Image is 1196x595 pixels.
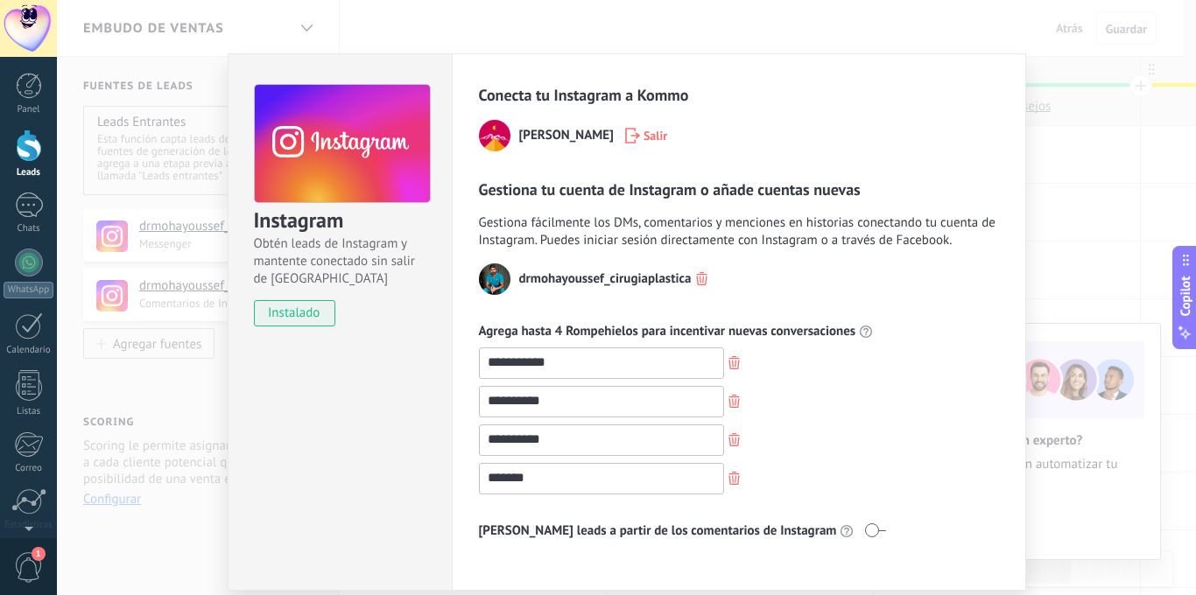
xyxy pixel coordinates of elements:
span: Agrega hasta 4 Rompehielos para incentivar nuevas conversaciones [479,323,856,340]
span: Obtén leads de Instagram y mantente conectado sin salir de [GEOGRAPHIC_DATA] [254,235,429,288]
div: Panel [4,104,54,115]
img: Avatar [479,120,510,151]
span: Copilot [1177,276,1194,317]
div: Leads [4,167,54,178]
h3: Instagram [254,206,429,235]
span: instalado [255,300,334,326]
button: Salir [617,122,675,149]
div: WhatsApp [4,282,53,298]
img: Avatar [479,263,510,295]
span: 1 [32,547,46,561]
span: drmohayoussef_cirugiaplastica [519,270,692,288]
span: Gestiona tu cuenta de Instagram o añade cuentas nuevas [479,179,861,200]
span: Salir [644,129,667,142]
span: Gestiona fácilmente los DMs, comentarios y menciones en historias conectando tu cuenta de Instagr... [479,214,999,249]
div: Correo [4,463,54,474]
span: [PERSON_NAME] [519,127,614,144]
span: Conecta tu Instagram a Kommo [479,85,689,106]
div: Listas [4,406,54,417]
div: Calendario [4,345,54,356]
span: [PERSON_NAME] leads a partir de los comentarios de Instagram [479,522,837,540]
div: Chats [4,223,54,234]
